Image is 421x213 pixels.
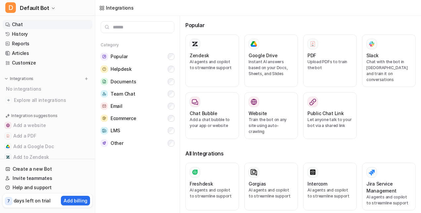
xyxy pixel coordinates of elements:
[185,34,239,87] button: ZendeskAI agents and copilot to streamline support
[99,4,134,11] a: Integrations
[3,131,92,141] button: Add a PDFAdd a PDF
[303,163,357,210] button: IntercomAI agents and copilot to streamline support
[111,140,123,147] span: Other
[101,112,174,124] button: EcommerceEcommerce
[10,76,33,81] p: Integrations
[111,78,136,85] span: Documents
[101,50,174,63] button: PopularPopular
[101,140,108,147] img: Other
[101,137,174,149] button: OtherOther
[101,103,108,109] img: Email
[190,180,213,187] h3: Freshdesk
[4,76,9,81] img: expand menu
[249,180,266,187] h3: Gorgias
[61,196,90,205] button: Add billing
[307,52,316,59] h3: PDF
[185,21,416,29] h3: Popular
[249,187,294,199] p: AI agents and copilot to streamline support
[14,197,51,204] p: days left on trial
[3,174,92,183] a: Invite teammates
[6,123,10,127] img: Add a website
[101,53,108,60] img: Popular
[101,124,174,137] button: LMSLMS
[251,41,257,47] img: Google Drive
[307,187,352,199] p: AI agents and copilot to streamline support
[3,39,92,48] a: Reports
[101,65,108,73] img: Helpdesk
[244,92,298,139] button: WebsiteWebsiteTrain the bot on any site using auto-crawling
[106,4,134,11] div: Integrations
[3,58,92,67] a: Customize
[307,59,352,71] p: Upload PDFs to train the bot
[111,53,128,60] span: Popular
[307,110,344,117] h3: Public Chat Link
[185,92,239,139] button: Chat BubbleAdd a chat bubble to your app or website
[366,180,411,194] h3: Jira Service Management
[3,141,92,152] button: Add a Google DocAdd a Google Doc
[366,52,379,59] h3: Slack
[3,75,35,82] button: Integrations
[6,145,10,149] img: Add a Google Doc
[249,117,294,135] p: Train the bot on any site using auto-crawling
[101,75,174,88] button: DocumentsDocuments
[303,92,357,139] button: Public Chat LinkLet anyone talk to your bot via a shared link
[307,117,352,129] p: Let anyone talk to your bot via a shared link
[3,164,92,174] a: Create a new Bot
[111,66,132,72] span: Helpdesk
[101,42,174,48] h5: Category
[3,96,92,105] a: Explore all integrations
[190,59,235,71] p: AI agents and copilot to streamline support
[366,194,411,206] p: AI agents and copilot to streamline support
[362,163,416,210] button: Jira Service ManagementAI agents and copilot to streamline support
[3,120,92,131] button: Add a websiteAdd a website
[185,163,239,210] button: FreshdeskAI agents and copilot to streamline support
[185,149,416,157] h3: All Integrations
[249,110,267,117] h3: Website
[4,83,92,94] div: No integrations
[111,103,122,109] span: Email
[101,127,108,134] img: LMS
[101,90,108,97] img: Team Chat
[6,134,10,138] img: Add a PDF
[190,110,217,117] h3: Chat Bubble
[101,78,108,85] img: Documents
[111,127,120,134] span: LMS
[6,155,10,159] img: Add to Zendesk
[64,197,87,204] p: Add billing
[190,187,235,199] p: AI agents and copilot to streamline support
[249,52,278,59] h3: Google Drive
[3,20,92,29] a: Chat
[366,59,411,83] p: Chat with the bot in [GEOGRAPHIC_DATA] and train it on conversations
[20,3,49,13] span: Default Bot
[368,40,375,48] img: Slack
[249,59,294,77] p: Instant AI answers based on your Docs, Sheets, and Slides
[14,95,90,106] span: Explore all integrations
[251,99,257,105] img: Website
[3,152,92,162] button: Add to ZendeskAdd to Zendesk
[84,76,89,81] img: menu_add.svg
[11,113,57,119] p: Integration suggestions
[5,2,16,13] span: D
[309,41,316,47] img: PDF
[303,34,357,87] button: PDFPDFUpload PDFs to train the bot
[101,88,174,100] button: Team ChatTeam Chat
[190,52,209,59] h3: Zendesk
[244,163,298,210] button: GorgiasAI agents and copilot to streamline support
[7,198,10,204] p: 7
[190,117,235,129] p: Add a chat bubble to your app or website
[101,100,174,112] button: EmailEmail
[101,63,174,75] button: HelpdeskHelpdesk
[307,180,327,187] h3: Intercom
[101,115,108,122] img: Ecommerce
[3,183,92,192] a: Help and support
[3,49,92,58] a: Articles
[111,115,136,122] span: Ecommerce
[111,91,135,97] span: Team Chat
[5,97,12,104] img: explore all integrations
[3,29,92,39] a: History
[244,34,298,87] button: Google DriveGoogle DriveInstant AI answers based on your Docs, Sheets, and Slides
[362,34,416,87] button: SlackSlackChat with the bot in [GEOGRAPHIC_DATA] and train it on conversations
